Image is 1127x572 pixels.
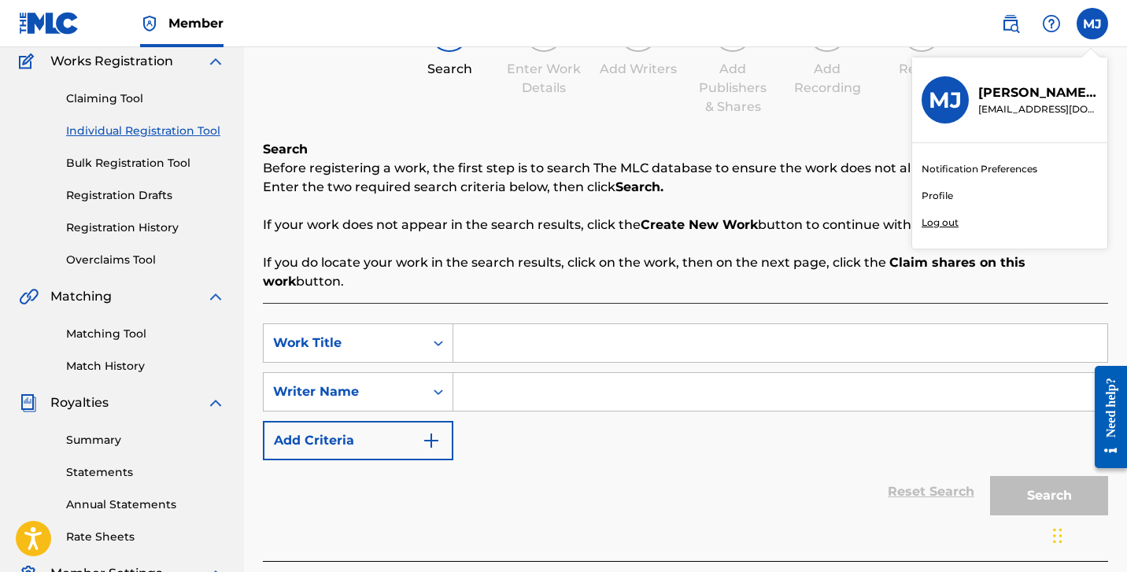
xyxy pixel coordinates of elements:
a: Profile [922,189,953,203]
a: Overclaims Tool [66,252,225,268]
div: Add Writers [599,60,678,79]
p: Before registering a work, the first step is to search The MLC database to ensure the work does n... [263,159,1108,178]
a: Notification Preferences [922,162,1037,176]
div: User Menu [1077,8,1108,39]
p: palacedripped@gmail.com [978,102,1098,116]
a: Rate Sheets [66,529,225,545]
a: Public Search [995,8,1026,39]
img: help [1042,14,1061,33]
strong: Create New Work [641,217,758,232]
a: Individual Registration Tool [66,123,225,139]
span: Member [168,14,224,32]
button: Add Criteria [263,421,453,460]
div: Add Publishers & Shares [693,60,772,116]
p: Enter the two required search criteria below, then click [263,178,1108,197]
p: If you do locate your work in the search results, click on the work, then on the next page, click... [263,253,1108,291]
div: Review [882,60,961,79]
a: Matching Tool [66,326,225,342]
strong: Search. [615,179,663,194]
p: Log out [922,216,959,230]
a: Annual Statements [66,496,225,513]
b: Search [263,142,308,157]
img: Works Registration [19,52,39,71]
p: Mitchell Janveau [978,83,1098,102]
img: expand [206,393,225,412]
img: 9d2ae6d4665cec9f34b9.svg [422,431,441,450]
img: MLC Logo [19,12,79,35]
div: Search [410,60,489,79]
img: Royalties [19,393,38,412]
a: Match History [66,358,225,375]
a: Summary [66,432,225,448]
div: Add Recording [788,60,866,98]
h3: MJ [929,87,962,114]
img: expand [206,287,225,306]
img: expand [206,52,225,71]
a: Registration Drafts [66,187,225,204]
a: Statements [66,464,225,481]
span: Royalties [50,393,109,412]
div: Work Title [273,334,415,352]
a: Bulk Registration Tool [66,155,225,172]
div: Writer Name [273,382,415,401]
img: search [1001,14,1020,33]
iframe: Resource Center [1083,349,1127,484]
span: Matching [50,287,112,306]
p: If your work does not appear in the search results, click the button to continue with registration. [263,216,1108,234]
img: Matching [19,287,39,306]
a: Registration History [66,220,225,236]
div: Enter Work Details [504,60,583,98]
form: Search Form [263,323,1108,523]
div: Drag [1053,512,1062,559]
img: Top Rightsholder [140,14,159,33]
div: Help [1036,8,1067,39]
span: Works Registration [50,52,173,71]
iframe: Chat Widget [1048,496,1127,572]
a: Claiming Tool [66,90,225,107]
